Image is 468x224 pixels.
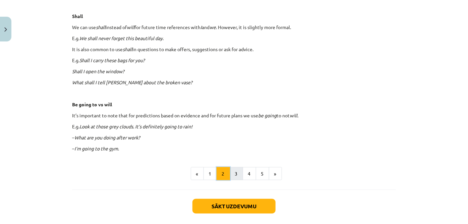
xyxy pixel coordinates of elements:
button: 1 [203,167,217,181]
p: It is also common to use in questions to make offers, suggestions or ask for advice. [72,46,396,53]
p: E.g. [72,123,396,130]
button: « [191,167,204,181]
img: icon-close-lesson-0947bae3869378f0d4975bcd49f059093ad1ed9edebbc8119c70593378902aed.svg [4,27,7,32]
i: Shall I open the window? [72,68,124,74]
button: 4 [243,167,256,181]
i: shall [123,46,132,52]
button: 3 [230,167,243,181]
i: we [210,24,216,30]
strong: Be going to vs will [72,101,112,107]
nav: Page navigation example [72,167,396,181]
i: What shall I tell [PERSON_NAME] about the broken vase? [72,79,192,85]
button: » [269,167,282,181]
i: We shall never forget this beautiful day [79,35,163,41]
i: I’m going to the gym [74,145,118,151]
button: 5 [256,167,269,181]
p: We can use instead of for future time references with and . However, it is slightly more formal. [72,24,396,31]
i: be going [258,112,277,118]
i: I [200,24,202,30]
strong: Shall [72,13,83,19]
i: Shall I carry these bags for you? [79,57,145,63]
p: E.g. . [72,35,396,42]
i: Look at those grey clouds. It’s definitely going to rain! [79,123,192,129]
button: 2 [217,167,230,181]
i: will [127,24,134,30]
i: shall [96,24,106,30]
button: Sākt uzdevumu [192,199,276,214]
p: E.g. [72,57,396,64]
i: will [290,112,297,118]
i: What are you doing after work? [74,134,140,140]
p: It’s important to note that for predictions based on evidence and for future plans we use to not . [72,112,396,119]
p: – [72,134,396,141]
p: – . [72,145,396,152]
